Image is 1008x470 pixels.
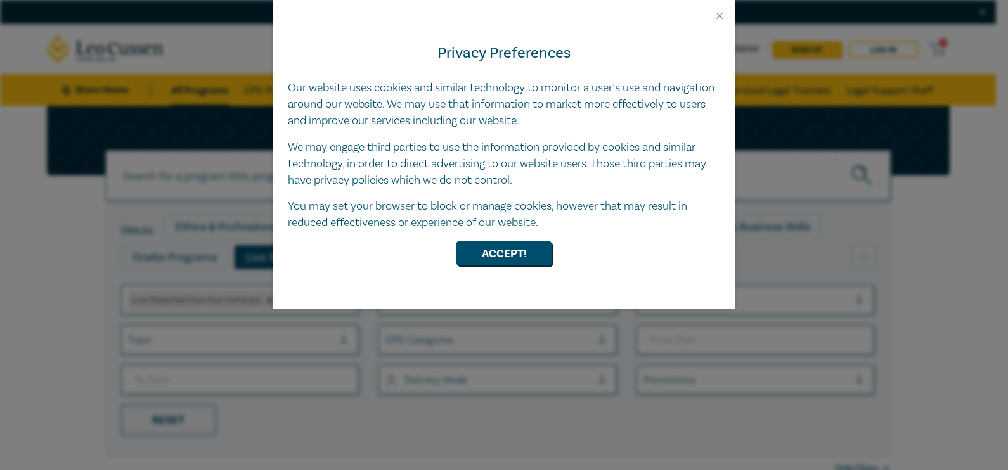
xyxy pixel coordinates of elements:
[288,198,720,231] p: You may set your browser to block or manage cookies, however that may result in reduced effective...
[288,139,720,189] p: We may engage third parties to use the information provided by cookies and similar technology, in...
[288,80,720,129] p: Our website uses cookies and similar technology to monitor a user’s use and navigation around our...
[714,10,725,22] button: Close
[456,241,552,265] button: Accept!
[288,42,720,65] h4: Privacy Preferences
